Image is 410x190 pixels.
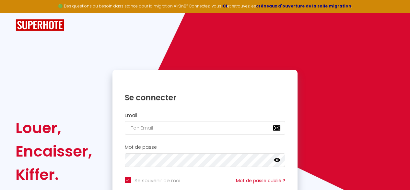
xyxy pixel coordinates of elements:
img: SuperHote logo [16,19,64,31]
h1: Se connecter [125,93,286,103]
div: Kiffer. [16,163,92,186]
h2: Email [125,113,286,118]
div: Encaisser, [16,140,92,163]
input: Ton Email [125,121,286,135]
a: créneaux d'ouverture de la salle migration [256,3,351,9]
h2: Mot de passe [125,145,286,150]
a: ICI [221,3,227,9]
a: Mot de passe oublié ? [236,177,285,184]
div: Louer, [16,116,92,140]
